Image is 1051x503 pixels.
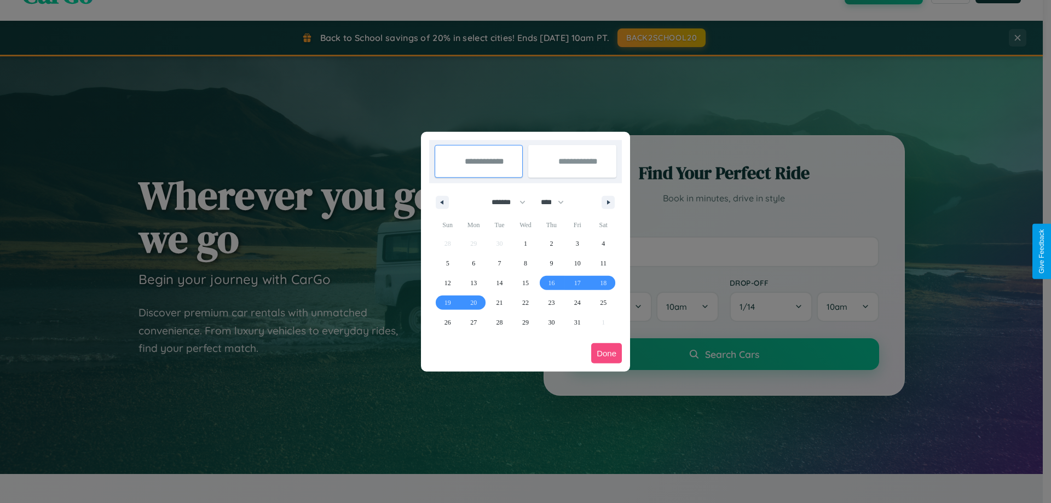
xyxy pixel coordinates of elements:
button: 6 [460,253,486,273]
span: 2 [550,234,553,253]
button: 12 [435,273,460,293]
span: 31 [574,313,581,332]
button: 30 [539,313,564,332]
span: Wed [512,216,538,234]
button: 24 [564,293,590,313]
span: 3 [576,234,579,253]
button: 8 [512,253,538,273]
span: 28 [496,313,503,332]
span: 8 [524,253,527,273]
button: 11 [591,253,616,273]
button: 20 [460,293,486,313]
span: Sat [591,216,616,234]
button: 13 [460,273,486,293]
span: 29 [522,313,529,332]
button: 22 [512,293,538,313]
span: 18 [600,273,607,293]
button: 17 [564,273,590,293]
span: 22 [522,293,529,313]
button: 27 [460,313,486,332]
span: Fri [564,216,590,234]
button: 18 [591,273,616,293]
span: 11 [600,253,607,273]
span: 14 [496,273,503,293]
span: Tue [487,216,512,234]
span: 24 [574,293,581,313]
button: 16 [539,273,564,293]
span: 15 [522,273,529,293]
span: 30 [548,313,555,332]
button: 19 [435,293,460,313]
button: 15 [512,273,538,293]
span: 26 [444,313,451,332]
span: 1 [524,234,527,253]
span: 20 [470,293,477,313]
button: 1 [512,234,538,253]
button: 28 [487,313,512,332]
button: 7 [487,253,512,273]
span: 12 [444,273,451,293]
span: 6 [472,253,475,273]
button: 21 [487,293,512,313]
button: 31 [564,313,590,332]
span: 7 [498,253,501,273]
span: 9 [550,253,553,273]
button: 29 [512,313,538,332]
span: 4 [602,234,605,253]
span: 5 [446,253,449,273]
span: 27 [470,313,477,332]
span: 23 [548,293,555,313]
button: 4 [591,234,616,253]
button: 14 [487,273,512,293]
span: 17 [574,273,581,293]
span: Thu [539,216,564,234]
span: Mon [460,216,486,234]
span: 19 [444,293,451,313]
button: Done [591,343,622,363]
span: 16 [548,273,555,293]
button: 26 [435,313,460,332]
span: 25 [600,293,607,313]
button: 5 [435,253,460,273]
span: Sun [435,216,460,234]
span: 10 [574,253,581,273]
button: 9 [539,253,564,273]
span: 21 [496,293,503,313]
button: 25 [591,293,616,313]
div: Give Feedback [1038,229,1046,274]
button: 10 [564,253,590,273]
button: 3 [564,234,590,253]
span: 13 [470,273,477,293]
button: 2 [539,234,564,253]
button: 23 [539,293,564,313]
